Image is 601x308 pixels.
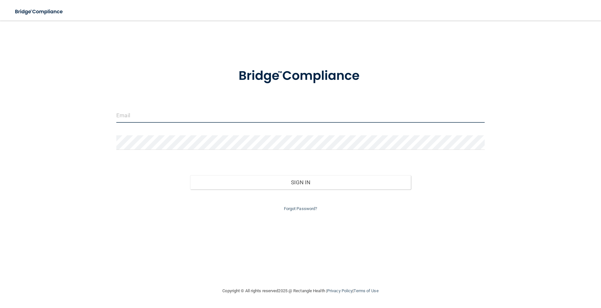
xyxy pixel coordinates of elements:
[116,108,484,123] input: Email
[327,288,353,293] a: Privacy Policy
[10,5,69,18] img: bridge_compliance_login_screen.278c3ca4.svg
[354,288,378,293] a: Terms of Use
[490,262,593,288] iframe: Drift Widget Chat Controller
[183,281,418,301] div: Copyright © All rights reserved 2025 @ Rectangle Health | |
[284,206,317,211] a: Forgot Password?
[190,175,411,189] button: Sign In
[225,59,375,93] img: bridge_compliance_login_screen.278c3ca4.svg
